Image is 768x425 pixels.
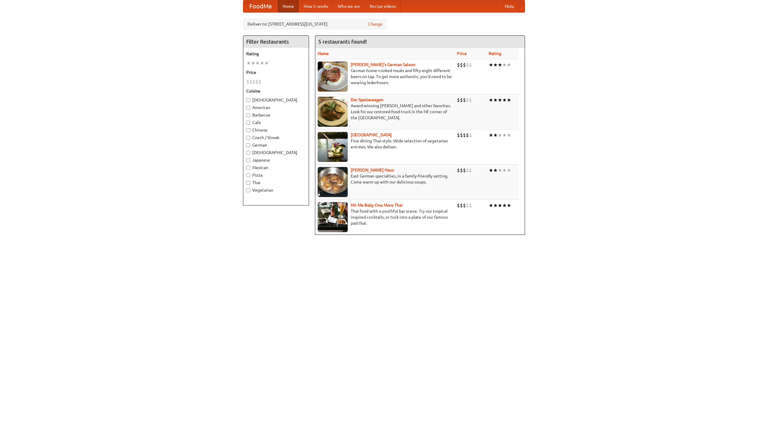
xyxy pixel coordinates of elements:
label: Vegetarian [246,187,306,193]
li: $ [463,62,466,68]
li: $ [463,97,466,103]
li: ★ [498,62,502,68]
li: $ [469,167,472,174]
li: ★ [507,132,511,138]
p: East German specialties, in a family-friendly setting. Come warm up with our delicious soups. [318,173,452,185]
input: Czech / Slovak [246,136,250,140]
li: $ [457,202,460,209]
li: $ [466,62,469,68]
li: ★ [507,167,511,174]
li: $ [466,132,469,138]
li: $ [457,62,460,68]
h4: Filter Restaurants [243,36,309,48]
input: German [246,143,250,147]
img: speisewagen.jpg [318,97,348,127]
li: ★ [507,97,511,103]
li: $ [255,78,258,85]
li: ★ [493,132,498,138]
li: ★ [260,60,264,66]
li: $ [246,78,249,85]
div: Deliver to: [STREET_ADDRESS][US_STATE] [243,19,387,29]
li: $ [469,62,472,68]
li: ★ [493,202,498,209]
p: Award-winning [PERSON_NAME] and other favorites. Look for our restored food truck in the NE corne... [318,103,452,121]
img: babythai.jpg [318,202,348,232]
li: ★ [493,62,498,68]
label: Mexican [246,165,306,171]
li: $ [466,167,469,174]
h5: Rating [246,51,306,57]
img: esthers.jpg [318,62,348,92]
label: Cafe [246,120,306,126]
li: ★ [502,132,507,138]
a: [GEOGRAPHIC_DATA] [351,132,392,137]
input: Barbecue [246,113,250,117]
li: ★ [493,97,498,103]
input: Mexican [246,166,250,170]
label: Barbecue [246,112,306,118]
input: Pizza [246,173,250,177]
a: Who we are [333,0,365,12]
li: $ [249,78,252,85]
a: FoodMe [243,0,278,12]
li: ★ [246,60,251,66]
label: [DEMOGRAPHIC_DATA] [246,150,306,156]
li: $ [460,132,463,138]
li: ★ [489,62,493,68]
li: ★ [507,202,511,209]
input: [DEMOGRAPHIC_DATA] [246,98,250,102]
input: [DEMOGRAPHIC_DATA] [246,151,250,155]
li: $ [460,167,463,174]
li: ★ [498,202,502,209]
p: Thai food with a youthful bar scene. Try our tropical inspired cocktails, or tuck into a plate of... [318,208,452,226]
label: Chinese [246,127,306,133]
li: $ [466,97,469,103]
li: $ [457,97,460,103]
a: Name [318,51,329,56]
li: ★ [489,97,493,103]
li: ★ [493,167,498,174]
li: ★ [489,167,493,174]
li: $ [460,202,463,209]
li: ★ [255,60,260,66]
h5: Cuisine [246,88,306,94]
p: German home-cooked meals and fifty-eight different beers on tap. To get more authentic, you'd nee... [318,68,452,86]
ng-pluralize: 5 restaurants found! [318,39,367,44]
li: ★ [489,132,493,138]
input: American [246,106,250,110]
li: ★ [502,62,507,68]
input: Cafe [246,121,250,125]
li: $ [252,78,255,85]
label: Japanese [246,157,306,163]
label: German [246,142,306,148]
li: ★ [264,60,269,66]
li: ★ [498,132,502,138]
li: ★ [498,167,502,174]
input: Japanese [246,158,250,162]
img: satay.jpg [318,132,348,162]
li: $ [460,62,463,68]
a: Hit Me Baby One More Thai [351,203,403,208]
li: $ [457,132,460,138]
li: $ [463,132,466,138]
a: Change [368,21,382,27]
label: [DEMOGRAPHIC_DATA] [246,97,306,103]
a: Rating [489,51,501,56]
li: $ [463,202,466,209]
b: [PERSON_NAME]'s German Saloon [351,62,415,67]
li: $ [469,132,472,138]
a: Price [457,51,467,56]
a: Home [278,0,299,12]
li: ★ [507,62,511,68]
a: Help [500,0,519,12]
p: Fine dining Thai-style. Wide selection of vegetarian entrées. We also deliver. [318,138,452,150]
a: How it works [299,0,333,12]
li: $ [457,167,460,174]
li: $ [469,202,472,209]
input: Chinese [246,128,250,132]
input: Vegetarian [246,188,250,192]
a: [PERSON_NAME] Haus [351,168,394,172]
li: ★ [498,97,502,103]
